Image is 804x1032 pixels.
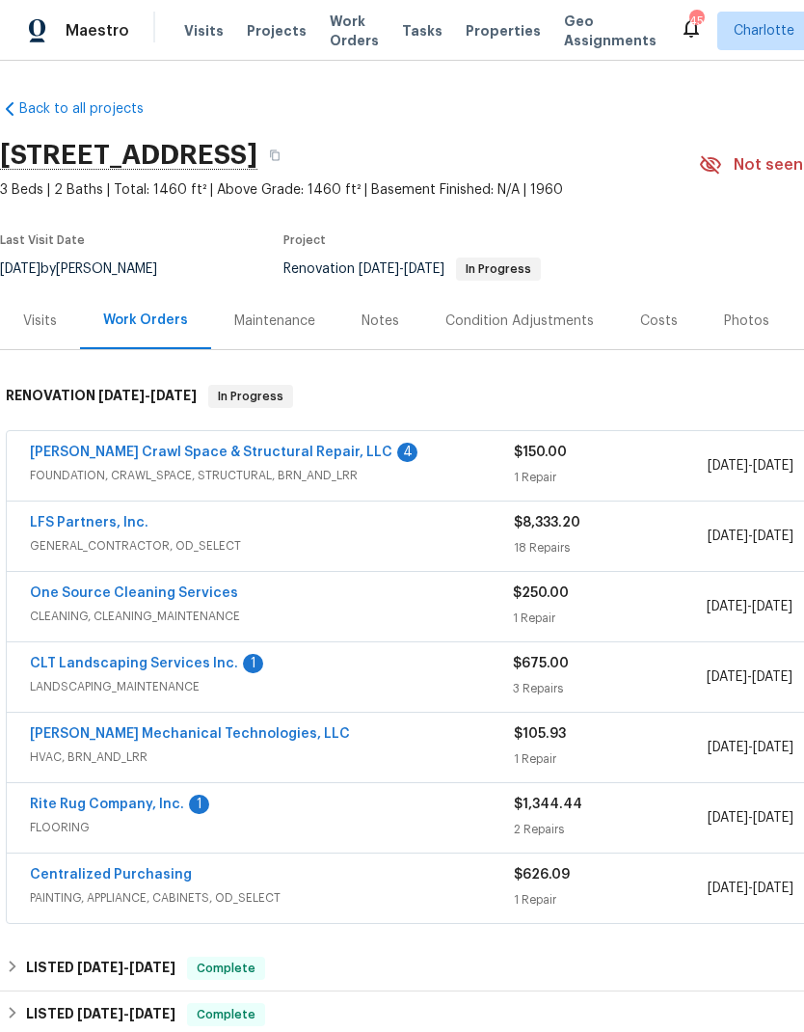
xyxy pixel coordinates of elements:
[129,961,175,974] span: [DATE]
[184,21,224,41] span: Visits
[30,607,513,626] span: CLEANING, CLEANING_MAINTENANCE
[708,530,748,543] span: [DATE]
[404,262,444,276] span: [DATE]
[707,667,792,687] span: -
[283,234,326,246] span: Project
[247,21,307,41] span: Projects
[30,586,238,600] a: One Source Cleaning Services
[257,138,292,173] button: Copy Address
[753,459,793,473] span: [DATE]
[466,21,541,41] span: Properties
[640,312,678,331] div: Costs
[98,389,197,402] span: -
[397,443,417,462] div: 4
[514,468,708,487] div: 1 Repair
[708,738,793,757] span: -
[514,890,708,910] div: 1 Repair
[26,957,175,980] h6: LISTED
[30,888,514,908] span: PAINTING, APPLIANCE, CABINETS, OD_SELECT
[707,600,747,613] span: [DATE]
[752,600,792,613] span: [DATE]
[513,609,706,628] div: 1 Repair
[708,527,793,546] span: -
[66,21,129,41] span: Maestro
[30,446,392,459] a: [PERSON_NAME] Crawl Space & Structural Repair, LLC
[708,879,793,898] span: -
[359,262,444,276] span: -
[514,749,708,769] div: 1 Repair
[234,312,315,331] div: Maintenance
[458,263,539,275] span: In Progress
[26,1003,175,1026] h6: LISTED
[707,597,792,616] span: -
[23,312,57,331] div: Visits
[189,1005,263,1024] span: Complete
[77,1007,123,1020] span: [DATE]
[708,811,748,825] span: [DATE]
[210,387,291,406] span: In Progress
[98,389,145,402] span: [DATE]
[283,262,541,276] span: Renovation
[77,1007,175,1020] span: -
[752,670,792,684] span: [DATE]
[564,12,657,50] span: Geo Assignments
[513,586,569,600] span: $250.00
[30,516,148,530] a: LFS Partners, Inc.
[77,961,123,974] span: [DATE]
[724,312,769,331] div: Photos
[514,516,580,530] span: $8,333.20
[708,456,793,475] span: -
[514,538,708,557] div: 18 Repairs
[129,1007,175,1020] span: [DATE]
[753,882,793,895] span: [DATE]
[30,466,514,485] span: FOUNDATION, CRAWL_SPACE, STRUCTURAL, BRN_AND_LRR
[734,21,794,41] span: Charlotte
[30,747,514,767] span: HVAC, BRN_AND_LRR
[514,446,567,459] span: $150.00
[30,657,238,670] a: CLT Landscaping Services Inc.
[77,961,175,974] span: -
[362,312,399,331] div: Notes
[708,808,793,828] span: -
[150,389,197,402] span: [DATE]
[689,12,703,31] div: 45
[753,811,793,825] span: [DATE]
[708,459,748,473] span: [DATE]
[6,385,197,408] h6: RENOVATION
[514,820,708,839] div: 2 Repairs
[514,868,570,882] span: $626.09
[359,262,399,276] span: [DATE]
[30,798,184,811] a: Rite Rug Company, Inc.
[30,868,192,882] a: Centralized Purchasing
[30,818,514,837] span: FLOORING
[514,798,582,811] span: $1,344.44
[514,727,566,741] span: $105.93
[243,654,263,673] div: 1
[30,727,350,741] a: [PERSON_NAME] Mechanical Technologies, LLC
[30,677,513,696] span: LANDSCAPING_MAINTENANCE
[513,657,569,670] span: $675.00
[189,959,263,978] span: Complete
[708,741,748,754] span: [DATE]
[708,882,748,895] span: [DATE]
[189,795,209,814] div: 1
[513,679,706,698] div: 3 Repairs
[30,536,514,556] span: GENERAL_CONTRACTOR, OD_SELECT
[707,670,747,684] span: [DATE]
[103,311,188,330] div: Work Orders
[753,530,793,543] span: [DATE]
[402,24,442,38] span: Tasks
[445,312,594,331] div: Condition Adjustments
[330,12,379,50] span: Work Orders
[753,741,793,754] span: [DATE]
